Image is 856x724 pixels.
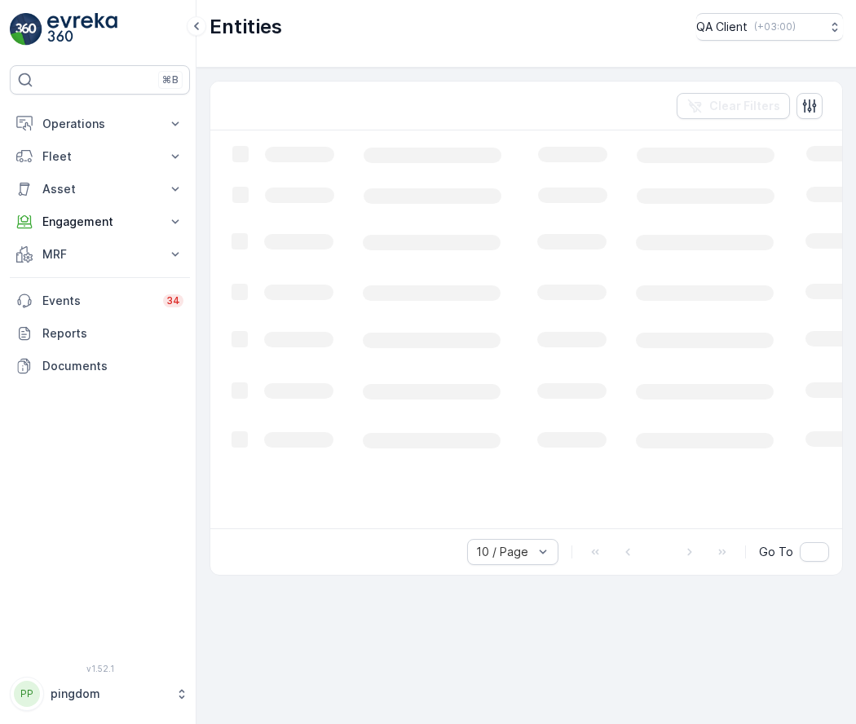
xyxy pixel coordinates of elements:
[10,108,190,140] button: Operations
[696,13,843,41] button: QA Client(+03:00)
[759,544,793,560] span: Go To
[10,317,190,350] a: Reports
[42,214,157,230] p: Engagement
[10,140,190,173] button: Fleet
[10,350,190,382] a: Documents
[696,19,748,35] p: QA Client
[51,686,167,702] p: pingdom
[210,14,282,40] p: Entities
[42,116,157,132] p: Operations
[166,294,180,307] p: 34
[10,205,190,238] button: Engagement
[10,285,190,317] a: Events34
[754,20,796,33] p: ( +03:00 )
[677,93,790,119] button: Clear Filters
[10,664,190,673] span: v 1.52.1
[709,98,780,114] p: Clear Filters
[10,13,42,46] img: logo
[42,325,183,342] p: Reports
[42,293,153,309] p: Events
[42,148,157,165] p: Fleet
[10,173,190,205] button: Asset
[47,13,117,46] img: logo_light-DOdMpM7g.png
[42,246,157,263] p: MRF
[42,181,157,197] p: Asset
[42,358,183,374] p: Documents
[10,238,190,271] button: MRF
[10,677,190,711] button: PPpingdom
[14,681,40,707] div: PP
[162,73,179,86] p: ⌘B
